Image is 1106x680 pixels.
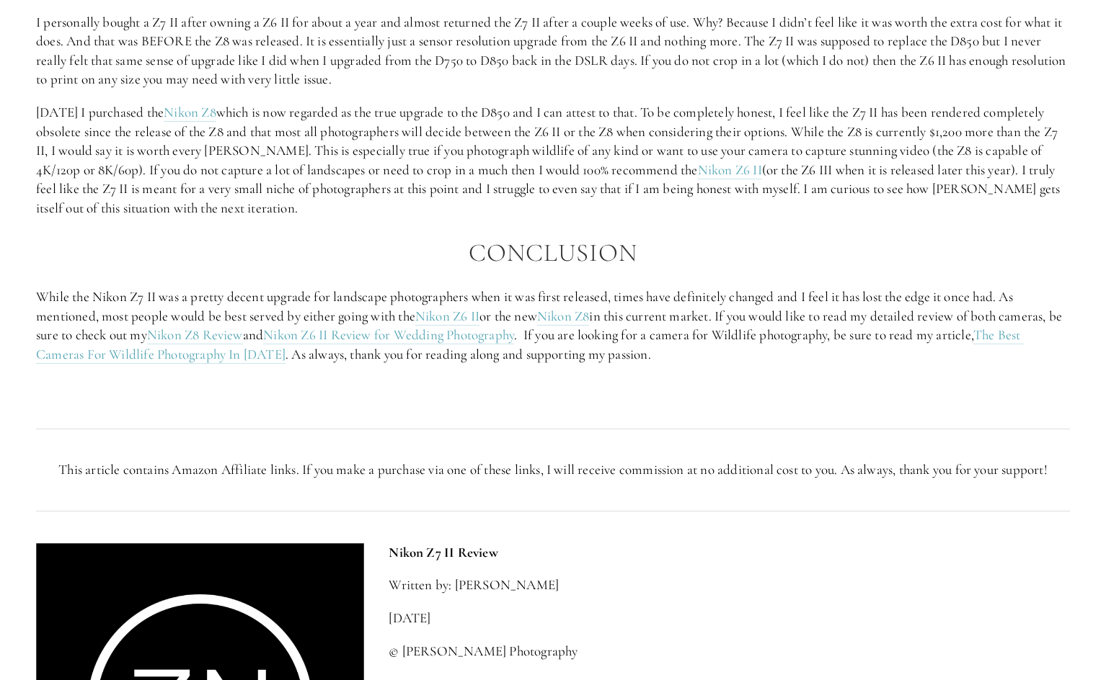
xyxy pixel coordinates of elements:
a: Nikon Z6 II [698,161,762,179]
a: Nikon Z8 Review [147,326,243,344]
a: Nikon Z6 II Review for Wedding Photography [263,326,514,344]
a: Nikon Z6 II [415,308,479,326]
a: The Best Cameras For Wildlife Photography In [DATE] [36,326,1024,364]
p: © [PERSON_NAME] Photography [389,642,1070,661]
h2: Conclusion [36,239,1070,267]
strong: Nikon Z7 II Review [389,544,497,560]
a: Nikon Z8 [537,308,590,326]
p: This article contains Amazon Affiliate links. If you make a purchase via one of these links, I wi... [36,460,1070,480]
p: [DATE] I purchased the which is now regarded as the true upgrade to the D850 and I can attest to ... [36,103,1070,218]
p: I personally bought a Z7 II after owning a Z6 II for about a year and almost returned the Z7 II a... [36,13,1070,89]
p: Written by: [PERSON_NAME] [389,576,1070,595]
a: Nikon Z8 [164,104,216,122]
p: [DATE] [389,609,1070,628]
p: While the Nikon Z7 II was a pretty decent upgrade for landscape photographers when it was first r... [36,287,1070,364]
